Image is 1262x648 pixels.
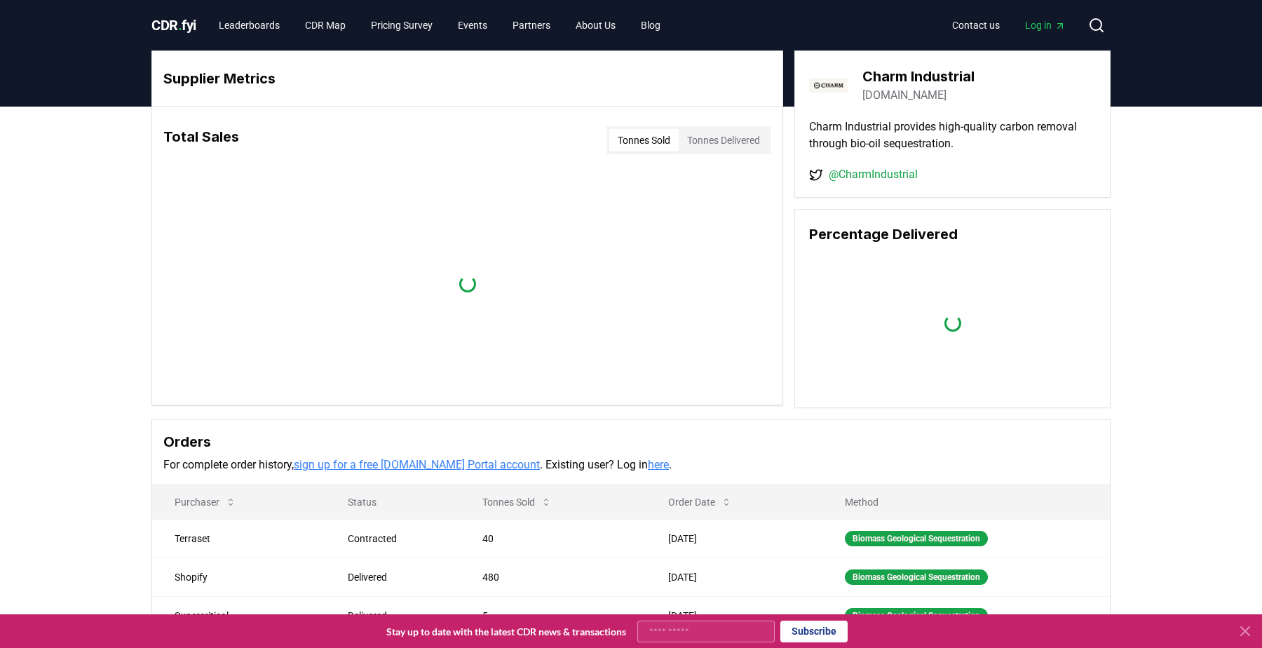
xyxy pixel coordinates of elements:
[657,488,743,516] button: Order Date
[646,558,822,596] td: [DATE]
[1014,13,1077,38] a: Log in
[648,458,669,471] a: here
[151,15,196,35] a: CDR.fyi
[646,519,822,558] td: [DATE]
[152,558,325,596] td: Shopify
[460,596,646,635] td: 5
[152,519,325,558] td: Terraset
[862,87,946,104] a: [DOMAIN_NAME]
[845,569,988,585] div: Biomass Geological Sequestration
[862,66,975,87] h3: Charm Industrial
[809,224,1096,245] h3: Percentage Delivered
[348,570,449,584] div: Delivered
[208,13,672,38] nav: Main
[679,129,768,151] button: Tonnes Delivered
[151,17,196,34] span: CDR fyi
[941,13,1077,38] nav: Main
[609,129,679,151] button: Tonnes Sold
[809,119,1096,152] p: Charm Industrial provides high-quality carbon removal through bio-oil sequestration.
[294,458,540,471] a: sign up for a free [DOMAIN_NAME] Portal account
[208,13,291,38] a: Leaderboards
[630,13,672,38] a: Blog
[829,166,918,183] a: @CharmIndustrial
[163,457,1099,473] p: For complete order history, . Existing user? Log in .
[163,126,239,154] h3: Total Sales
[845,531,988,546] div: Biomass Geological Sequestration
[564,13,627,38] a: About Us
[501,13,562,38] a: Partners
[941,312,964,335] div: loading
[348,532,449,546] div: Contracted
[178,17,182,34] span: .
[646,596,822,635] td: [DATE]
[163,68,771,89] h3: Supplier Metrics
[348,609,449,623] div: Delivered
[294,13,357,38] a: CDR Map
[1025,18,1066,32] span: Log in
[163,488,247,516] button: Purchaser
[152,596,325,635] td: Supercritical
[471,488,563,516] button: Tonnes Sold
[360,13,444,38] a: Pricing Survey
[337,495,449,509] p: Status
[834,495,1099,509] p: Method
[460,519,646,558] td: 40
[941,13,1011,38] a: Contact us
[456,272,479,295] div: loading
[845,608,988,623] div: Biomass Geological Sequestration
[809,65,848,104] img: Charm Industrial-logo
[460,558,646,596] td: 480
[447,13,498,38] a: Events
[163,431,1099,452] h3: Orders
